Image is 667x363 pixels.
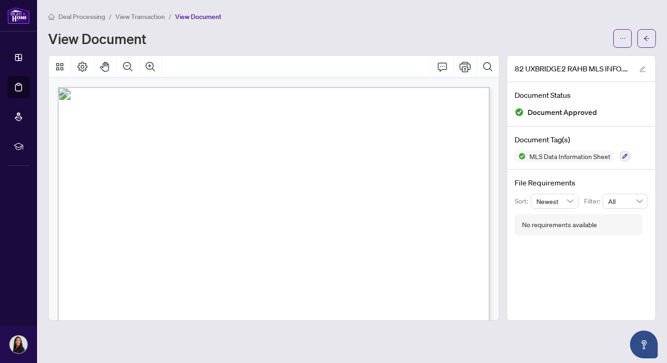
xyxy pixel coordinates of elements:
h1: View Document [48,31,146,46]
img: Status Icon [515,151,526,162]
div: No requirements available [522,220,597,230]
span: Deal Processing [58,13,105,21]
li: / [109,11,112,22]
li: / [169,11,171,22]
img: Document Status [515,108,524,117]
span: 82 UXBRIDGE2 RAHB MLS INFO.pdf [515,63,630,74]
span: View Document [175,13,221,21]
span: Document Approved [528,106,597,119]
img: logo [7,7,30,24]
span: home [48,13,55,20]
p: Sort: [515,196,531,206]
p: Filter: [584,196,603,206]
span: All [608,194,642,208]
h4: File Requirements [515,177,648,188]
span: arrow-left [643,35,650,42]
h4: Document Tag(s) [515,134,648,145]
h4: Document Status [515,89,648,101]
span: ellipsis [619,35,626,42]
span: View Transaction [115,13,165,21]
button: Open asap [630,331,658,358]
span: edit [639,66,646,72]
span: Newest [536,194,573,208]
img: Profile Icon [10,336,27,353]
span: MLS Data Information Sheet [526,153,614,159]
